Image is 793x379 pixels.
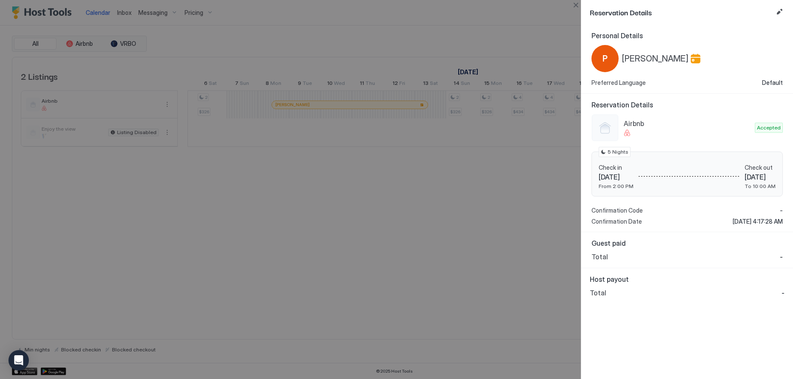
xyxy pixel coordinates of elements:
[590,7,773,17] span: Reservation Details
[591,207,643,214] span: Confirmation Code
[622,53,689,64] span: [PERSON_NAME]
[591,101,783,109] span: Reservation Details
[782,289,785,297] span: -
[745,183,776,189] span: To 10:00 AM
[591,31,783,40] span: Personal Details
[8,350,29,371] div: Open Intercom Messenger
[780,207,783,214] span: -
[591,239,783,247] span: Guest paid
[599,183,633,189] span: From 2:00 PM
[599,164,633,171] span: Check in
[590,275,785,284] span: Host payout
[599,173,633,181] span: [DATE]
[745,164,776,171] span: Check out
[602,52,608,65] span: P
[624,119,751,128] span: Airbnb
[757,124,781,132] span: Accepted
[591,79,646,87] span: Preferred Language
[774,7,785,17] button: Edit reservation
[591,253,608,261] span: Total
[780,253,783,261] span: -
[745,173,776,181] span: [DATE]
[608,148,628,156] span: 5 Nights
[591,218,642,225] span: Confirmation Date
[733,218,783,225] span: [DATE] 4:17:28 AM
[762,79,783,87] span: Default
[590,289,606,297] span: Total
